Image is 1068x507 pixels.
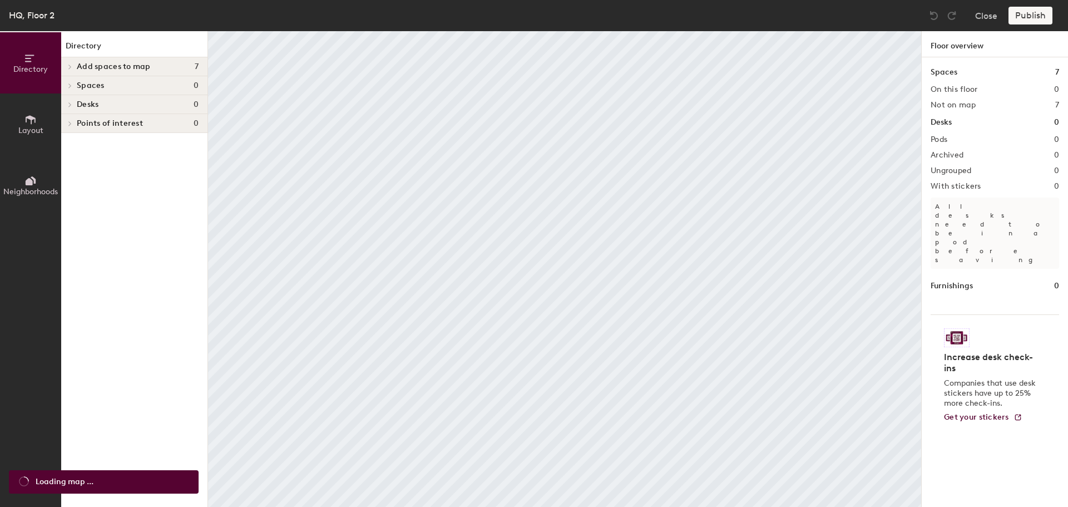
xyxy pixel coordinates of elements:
[1055,101,1059,110] h2: 7
[208,31,921,507] canvas: Map
[1054,116,1059,129] h1: 0
[61,40,207,57] h1: Directory
[1054,85,1059,94] h2: 0
[194,81,199,90] span: 0
[3,187,58,196] span: Neighborhoods
[194,100,199,109] span: 0
[36,476,93,488] span: Loading map ...
[931,135,947,144] h2: Pods
[77,119,143,128] span: Points of interest
[944,352,1039,374] h4: Increase desk check-ins
[1054,166,1059,175] h2: 0
[931,182,981,191] h2: With stickers
[1054,135,1059,144] h2: 0
[1055,66,1059,78] h1: 7
[18,126,43,135] span: Layout
[931,116,952,129] h1: Desks
[931,280,973,292] h1: Furnishings
[931,101,976,110] h2: Not on map
[975,7,997,24] button: Close
[195,62,199,71] span: 7
[928,10,940,21] img: Undo
[931,166,972,175] h2: Ungrouped
[1054,280,1059,292] h1: 0
[931,85,978,94] h2: On this floor
[77,81,105,90] span: Spaces
[13,65,48,74] span: Directory
[1054,182,1059,191] h2: 0
[931,198,1059,269] p: All desks need to be in a pod before saving
[944,412,1009,422] span: Get your stickers
[194,119,199,128] span: 0
[1054,151,1059,160] h2: 0
[944,378,1039,408] p: Companies that use desk stickers have up to 25% more check-ins.
[922,31,1068,57] h1: Floor overview
[944,413,1022,422] a: Get your stickers
[9,8,55,22] div: HQ, Floor 2
[931,66,957,78] h1: Spaces
[944,328,970,347] img: Sticker logo
[931,151,963,160] h2: Archived
[77,62,151,71] span: Add spaces to map
[77,100,98,109] span: Desks
[946,10,957,21] img: Redo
